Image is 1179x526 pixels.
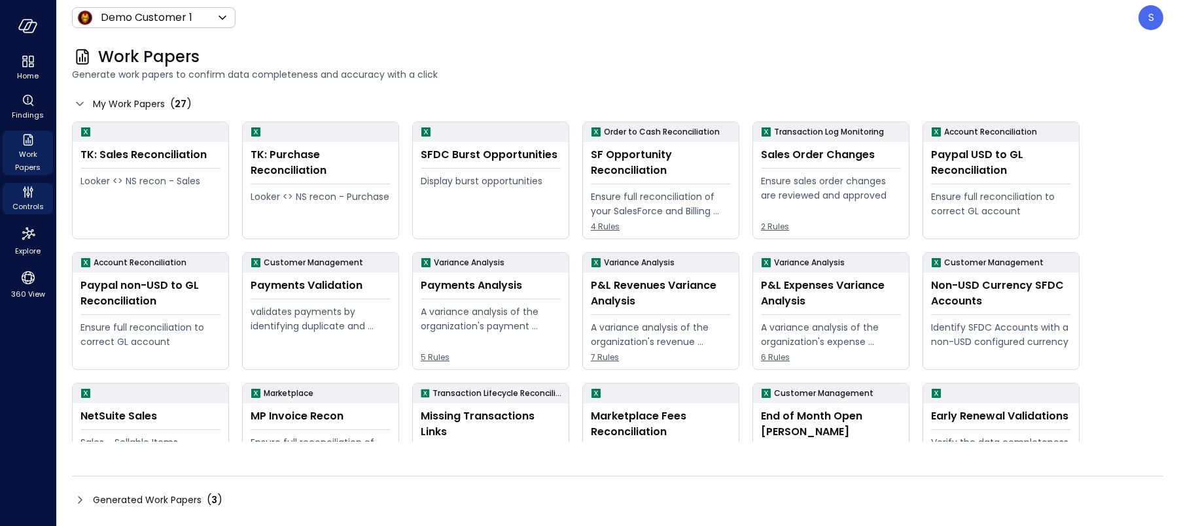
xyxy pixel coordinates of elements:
div: Looker <> NS recon - Sales [80,174,220,188]
span: Findings [12,108,44,122]
p: Demo Customer 1 [101,10,192,25]
p: Variance Analysis [774,256,845,269]
p: Account Reconciliation [94,256,186,269]
img: Icon [77,10,93,25]
div: Controls [3,183,53,214]
div: Sales Order Changes [761,147,901,163]
div: Missing Transactions Links [421,408,561,440]
div: Home [3,52,53,84]
div: Ensure sales order changes are reviewed and approved [761,174,901,203]
p: Order to Cash Reconciliation [604,125,720,139]
span: Generated Work Papers [93,493,202,507]
div: Verify the data completeness of the early contract renewal process [931,435,1071,464]
div: TK: Sales Reconciliation [80,147,220,163]
div: A variance analysis of the organization's payment transactions [421,304,561,333]
div: Ensure full reconciliation of your marketplaces and ERP [251,435,391,464]
div: Work Papers [3,131,53,175]
span: 4 Rules [591,220,731,233]
div: Findings [3,91,53,123]
span: Controls [12,200,44,213]
span: 7 Rules [591,351,731,364]
div: validates payments by identifying duplicate and erroneous entries. [251,304,391,333]
div: NetSuite Sales [80,408,220,424]
div: Ensure full reconciliation to correct GL account [931,189,1071,218]
div: A variance analysis of the organization's revenue accounts [591,320,731,349]
div: End of Month Open [PERSON_NAME] [761,408,901,440]
span: Work Papers [8,148,48,174]
div: SFDC Burst Opportunities [421,147,561,163]
div: Steve Sovik [1138,5,1163,30]
p: Customer Management [774,387,873,400]
p: Account Reconciliation [944,125,1037,139]
div: Ensure full reconciliation to correct GL account [80,320,220,349]
p: Customer Management [944,256,1044,269]
div: A variance analysis of the organization's expense accounts [761,320,901,349]
div: Non-USD Currency SFDC Accounts [931,278,1071,309]
div: Explore [3,222,53,259]
div: SF Opportunity Reconciliation [591,147,731,178]
span: 3 [211,493,217,506]
div: Payments Analysis [421,278,561,293]
div: Looker <> NS recon - Purchase [251,189,391,204]
div: MP Invoice Recon [251,408,391,424]
span: Work Papers [98,46,200,67]
div: Identify SFDC Accounts with a non-USD configured currency [931,320,1071,349]
div: Sales - Sellable Items Reconciliation [80,435,220,464]
p: Transaction Log Monitoring [774,125,884,139]
div: Display burst opportunities [421,174,561,188]
div: P&L Revenues Variance Analysis [591,278,731,309]
span: 6 Rules [761,351,901,364]
p: Variance Analysis [604,256,675,269]
span: 5 Rules [421,351,561,364]
p: Variance Analysis [434,256,504,269]
p: Marketplace [264,387,313,400]
span: 360 View [11,288,45,301]
p: S [1148,10,1154,25]
div: TK: Purchase Reconciliation [251,147,391,178]
p: Customer Management [264,256,363,269]
p: Transaction Lifecycle Reconciliation [432,387,563,400]
div: 360 View [3,267,53,302]
div: Paypal non-USD to GL Reconciliation [80,278,220,309]
span: 2 Rules [761,220,901,233]
div: Early Renewal Validations [931,408,1071,424]
div: ( ) [170,96,192,112]
div: Ensure full reconciliation of your SalesForce and Billing system [591,189,731,218]
span: 27 [175,97,186,110]
span: My Work Papers [93,97,165,111]
div: Payments Validation [251,278,391,293]
div: ( ) [207,492,222,508]
span: Explore [15,244,41,257]
span: Generate work papers to confirm data completeness and accuracy with a click [72,67,1163,82]
div: Marketplace Fees Reconciliation [591,408,731,440]
div: P&L Expenses Variance Analysis [761,278,901,309]
span: Home [17,69,39,82]
div: Paypal USD to GL Reconciliation [931,147,1071,178]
